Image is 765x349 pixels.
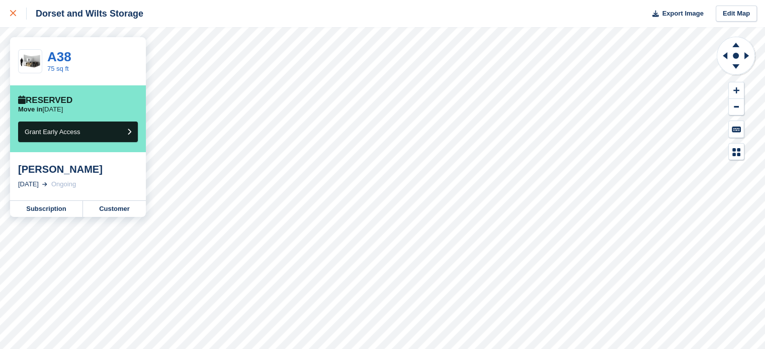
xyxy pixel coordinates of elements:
button: Export Image [646,6,704,22]
span: Grant Early Access [25,128,80,136]
a: 75 sq ft [47,65,69,72]
div: [DATE] [18,179,39,189]
img: 75-sqft-unit.jpg [19,53,42,70]
a: Customer [83,201,146,217]
a: Edit Map [716,6,757,22]
p: [DATE] [18,105,63,113]
img: arrow-right-light-icn-cde0832a797a2874e46488d9cf13f60e5c3a73dbe684e267c42b8395dfbc2abf.svg [42,182,47,186]
button: Zoom Out [729,99,744,115]
span: Move in [18,105,42,113]
div: Ongoing [51,179,76,189]
a: A38 [47,49,71,64]
button: Zoom In [729,82,744,99]
span: Export Image [662,9,703,19]
button: Map Legend [729,144,744,160]
div: Dorset and Wilts Storage [27,8,143,20]
div: Reserved [18,95,72,105]
a: Subscription [10,201,83,217]
div: [PERSON_NAME] [18,163,138,175]
button: Keyboard Shortcuts [729,121,744,138]
button: Grant Early Access [18,122,138,142]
